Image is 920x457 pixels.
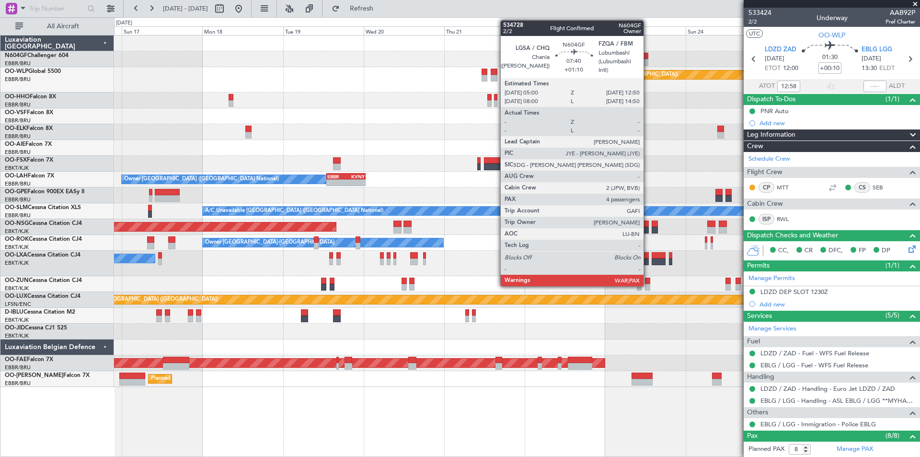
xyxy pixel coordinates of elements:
a: EBKT/KJK [5,332,29,340]
div: Planned Maint [GEOGRAPHIC_DATA] ([GEOGRAPHIC_DATA]) [67,293,218,307]
span: (8/8) [885,431,899,441]
span: Services [747,311,772,322]
span: OO-SLM [5,205,28,211]
div: Mon 18 [202,26,283,35]
a: EBBR/BRU [5,133,31,140]
a: RWL [777,215,798,223]
a: OO-LAHFalcon 7X [5,173,54,179]
span: OO-NSG [5,221,29,226]
div: Tue 19 [283,26,364,35]
label: Planned PAX [748,445,784,454]
div: - [327,180,346,186]
a: EBKT/KJK [5,228,29,235]
span: 2/2 [748,18,771,26]
a: N604GFChallenger 604 [5,53,69,59]
a: EBBR/BRU [5,60,31,67]
span: OO-ROK [5,236,29,242]
a: OO-AIEFalcon 7X [5,141,52,147]
span: OO-ELK [5,126,26,131]
span: (1/1) [885,260,899,270]
a: MTT [777,183,798,192]
a: OO-GPEFalcon 900EX EASy II [5,189,84,195]
span: LDZD ZAD [765,45,796,55]
span: OO-LXA [5,252,27,258]
div: CS [854,182,870,193]
a: LDZD / ZAD - Fuel - WFS Fuel Release [760,349,869,357]
div: Add new [759,300,915,308]
div: Sun 24 [686,26,766,35]
a: EBBR/BRU [5,117,31,124]
a: EBBR/BRU [5,380,31,387]
span: 12:00 [783,64,798,73]
span: OO-GPE [5,189,27,195]
span: 533424 [748,8,771,18]
div: - [346,180,365,186]
span: All Aircraft [25,23,101,30]
a: OO-ROKCessna Citation CJ4 [5,236,82,242]
span: FP [859,246,866,256]
span: Refresh [342,5,382,12]
span: [DATE] [765,54,784,64]
a: Manage PAX [837,445,873,454]
span: OO-WLP [818,30,845,40]
a: OO-VSFFalcon 8X [5,110,53,116]
span: 01:30 [822,53,838,62]
a: OO-FAEFalcon 7X [5,357,53,363]
span: Others [747,407,768,418]
span: OO-FSX [5,157,27,163]
button: Refresh [327,1,385,16]
span: D-IBLU [5,309,23,315]
span: Handling [747,372,774,383]
div: A/C Unavailable [GEOGRAPHIC_DATA] ([GEOGRAPHIC_DATA] National) [205,204,383,218]
span: (1/1) [885,94,899,104]
span: OO-WLP [5,69,28,74]
a: LFSN/ENC [5,301,31,308]
div: CP [759,182,774,193]
span: [DATE] - [DATE] [163,4,208,13]
a: Manage Permits [748,274,795,283]
span: DFC, [828,246,843,256]
span: EBLG LGG [862,45,892,55]
span: OO-LUX [5,293,27,299]
span: OO-VSF [5,110,27,116]
a: LDZD / ZAD - Handling - Euro Jet LDZD / ZAD [760,385,895,393]
span: OO-HHO [5,94,30,100]
a: EBBR/BRU [5,180,31,187]
a: OO-WLPGlobal 5500 [5,69,61,74]
a: EBBR/BRU [5,364,31,371]
span: Cabin Crew [747,199,783,210]
span: Pref Charter [885,18,915,26]
a: OO-LUXCessna Citation CJ4 [5,293,80,299]
a: OO-[PERSON_NAME]Falcon 7X [5,373,90,378]
div: Planned Maint [GEOGRAPHIC_DATA] ([GEOGRAPHIC_DATA]) [527,68,678,82]
div: KVNY [346,174,365,179]
span: Dispatch To-Dos [747,94,795,105]
span: ETOT [765,64,781,73]
span: 13:30 [862,64,877,73]
div: Owner [GEOGRAPHIC_DATA] ([GEOGRAPHIC_DATA] National) [124,172,279,187]
button: UTC [746,29,763,38]
div: [DATE] [116,19,132,27]
div: Sun 17 [122,26,202,35]
span: OO-FAE [5,357,27,363]
div: Wed 20 [364,26,444,35]
a: EBKT/KJK [5,259,29,267]
div: Fri 22 [525,26,605,35]
span: Crew [747,141,763,152]
span: OO-[PERSON_NAME] [5,373,63,378]
span: Leg Information [747,129,795,141]
div: ISP [759,214,774,224]
a: OO-SLMCessna Citation XLS [5,205,81,211]
span: OO-ZUN [5,278,29,283]
input: --:-- [777,81,800,92]
div: Owner [GEOGRAPHIC_DATA]-[GEOGRAPHIC_DATA] [205,235,334,250]
span: ALDT [889,82,905,91]
span: Permits [747,260,770,271]
span: OO-LAH [5,173,28,179]
a: EBBR/BRU [5,212,31,219]
a: Manage Services [748,324,796,334]
span: [DATE] [862,54,881,64]
a: SEB [873,183,894,192]
a: EBBR/BRU [5,149,31,156]
span: Pax [747,431,758,442]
